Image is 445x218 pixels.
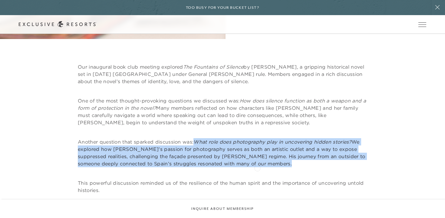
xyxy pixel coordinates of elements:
iframe: Qualified Messenger [417,190,445,218]
em: What role does photography play in uncovering hidden stories? [193,139,351,145]
h6: Too busy for your bucket list? [186,5,259,11]
p: Our inaugural book club meeting explored by [PERSON_NAME], a gripping historical novel set in [DA... [78,63,367,85]
p: Another question that sparked discussion was: We explored how [PERSON_NAME]’s passion for photogr... [78,138,367,167]
button: Open navigation [418,22,426,27]
p: This powerful discussion reminded us of the resilience of the human spirit and the importance of ... [78,179,367,194]
p: One of the most thought-provoking questions we discussed was: Many members reflected on how chara... [78,97,367,126]
em: How does silence function as both a weapon and a form of protection in the novel? [78,98,366,111]
em: The Fountains of Silence [183,64,244,70]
